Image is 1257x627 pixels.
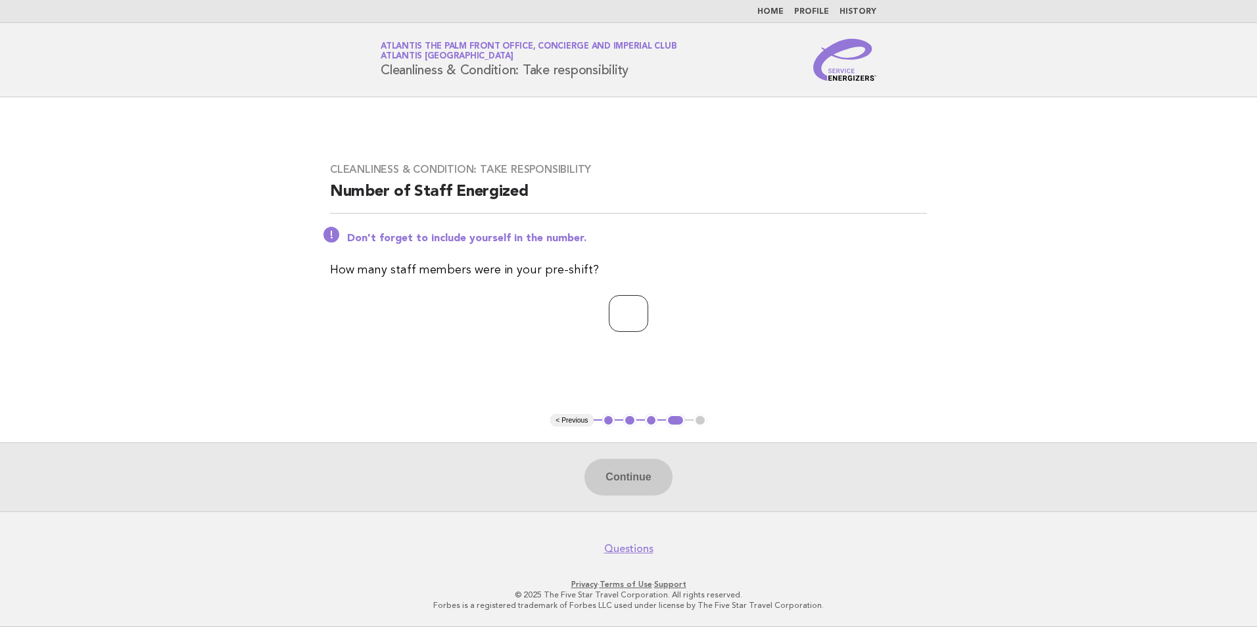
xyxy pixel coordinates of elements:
[623,414,636,427] button: 2
[571,580,598,589] a: Privacy
[226,600,1031,611] p: Forbes is a registered trademark of Forbes LLC used under license by The Five Star Travel Corpora...
[381,53,513,61] span: Atlantis [GEOGRAPHIC_DATA]
[330,261,927,279] p: How many staff members were in your pre-shift?
[757,8,784,16] a: Home
[794,8,829,16] a: Profile
[600,580,652,589] a: Terms of Use
[381,43,676,77] h1: Cleanliness & Condition: Take responsibility
[813,39,876,81] img: Service Energizers
[602,414,615,427] button: 1
[381,42,676,60] a: Atlantis The Palm Front Office, Concierge and Imperial ClubAtlantis [GEOGRAPHIC_DATA]
[645,414,658,427] button: 3
[550,414,593,427] button: < Previous
[330,163,927,176] h3: Cleanliness & Condition: Take responsibility
[226,579,1031,590] p: · ·
[840,8,876,16] a: History
[347,232,927,245] p: Don't forget to include yourself in the number.
[604,542,653,555] a: Questions
[330,181,927,214] h2: Number of Staff Energized
[654,580,686,589] a: Support
[226,590,1031,600] p: © 2025 The Five Star Travel Corporation. All rights reserved.
[666,414,685,427] button: 4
